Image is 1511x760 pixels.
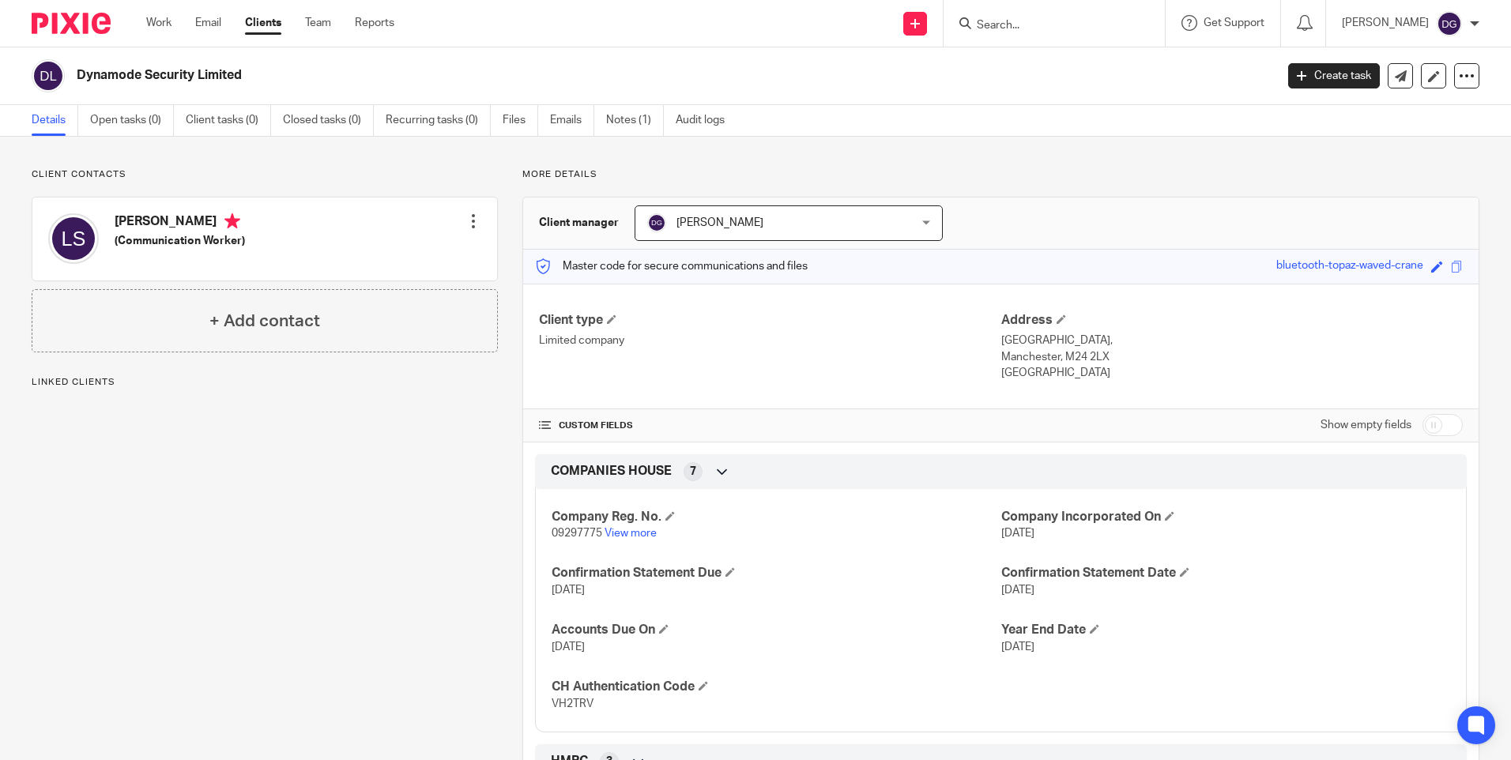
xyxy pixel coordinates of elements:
[1001,528,1034,539] span: [DATE]
[552,528,602,539] span: 09297775
[552,565,1000,581] h4: Confirmation Statement Due
[386,105,491,136] a: Recurring tasks (0)
[32,376,498,389] p: Linked clients
[552,698,593,709] span: VH2TRV
[77,67,1027,84] h2: Dynamode Security Limited
[676,217,763,228] span: [PERSON_NAME]
[552,585,585,596] span: [DATE]
[605,528,657,539] a: View more
[115,233,245,249] h5: (Communication Worker)
[552,641,585,653] span: [DATE]
[32,105,78,136] a: Details
[48,213,99,264] img: svg%3E
[1288,63,1380,88] a: Create task
[1001,641,1034,653] span: [DATE]
[32,13,111,34] img: Pixie
[690,464,696,480] span: 7
[606,105,664,136] a: Notes (1)
[245,15,281,31] a: Clients
[1204,17,1264,28] span: Get Support
[146,15,171,31] a: Work
[1321,417,1411,433] label: Show empty fields
[209,309,320,333] h4: + Add contact
[90,105,174,136] a: Open tasks (0)
[32,59,65,92] img: svg%3E
[647,213,666,232] img: svg%3E
[535,258,808,274] p: Master code for secure communications and files
[1001,585,1034,596] span: [DATE]
[1342,15,1429,31] p: [PERSON_NAME]
[224,213,240,229] i: Primary
[283,105,374,136] a: Closed tasks (0)
[1001,349,1463,365] p: Manchester, M24 2LX
[1437,11,1462,36] img: svg%3E
[195,15,221,31] a: Email
[539,420,1000,432] h4: CUSTOM FIELDS
[539,333,1000,348] p: Limited company
[305,15,331,31] a: Team
[1001,509,1450,525] h4: Company Incorporated On
[539,312,1000,329] h4: Client type
[522,168,1479,181] p: More details
[355,15,394,31] a: Reports
[975,19,1117,33] input: Search
[1001,565,1450,581] h4: Confirmation Statement Date
[32,168,498,181] p: Client contacts
[551,463,672,480] span: COMPANIES HOUSE
[115,213,245,233] h4: [PERSON_NAME]
[1276,258,1423,276] div: bluetooth-topaz-waved-crane
[676,105,737,136] a: Audit logs
[550,105,594,136] a: Emails
[552,509,1000,525] h4: Company Reg. No.
[539,215,619,231] h3: Client manager
[1001,622,1450,638] h4: Year End Date
[503,105,538,136] a: Files
[1001,312,1463,329] h4: Address
[552,622,1000,638] h4: Accounts Due On
[186,105,271,136] a: Client tasks (0)
[1001,365,1463,381] p: [GEOGRAPHIC_DATA]
[552,679,1000,695] h4: CH Authentication Code
[1001,333,1463,348] p: [GEOGRAPHIC_DATA],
